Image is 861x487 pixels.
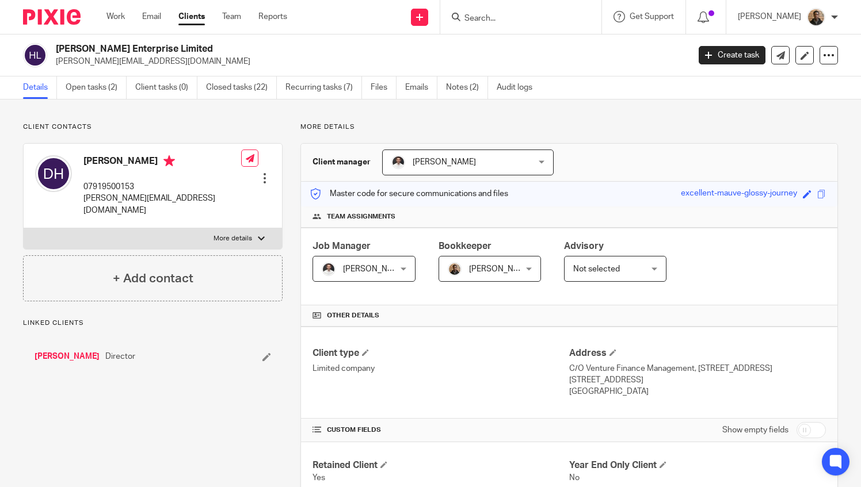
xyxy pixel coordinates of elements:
[569,474,580,482] span: No
[105,351,135,362] span: Director
[23,9,81,25] img: Pixie
[23,122,283,132] p: Client contacts
[569,347,826,359] h4: Address
[142,11,161,22] a: Email
[327,311,379,320] span: Other details
[83,193,241,216] p: [PERSON_NAME][EMAIL_ADDRESS][DOMAIN_NAME]
[313,474,325,482] span: Yes
[310,188,508,200] p: Master code for secure communications and files
[564,241,604,251] span: Advisory
[699,46,765,64] a: Create task
[439,241,492,251] span: Bookkeeper
[35,351,100,362] a: [PERSON_NAME]
[569,374,826,386] p: [STREET_ADDRESS]
[469,265,532,273] span: [PERSON_NAME]
[83,155,241,170] h4: [PERSON_NAME]
[448,262,462,276] img: WhatsApp%20Image%202025-04-23%20.jpg
[738,11,801,22] p: [PERSON_NAME]
[405,76,437,99] a: Emails
[313,459,569,471] h4: Retained Client
[23,319,283,328] p: Linked clients
[413,158,476,166] span: [PERSON_NAME]
[106,11,125,22] a: Work
[322,262,336,276] img: dom%20slack.jpg
[569,386,826,397] p: [GEOGRAPHIC_DATA]
[313,241,371,251] span: Job Manager
[206,76,277,99] a: Closed tasks (22)
[23,43,47,67] img: svg%3E
[178,11,205,22] a: Clients
[343,265,406,273] span: [PERSON_NAME]
[222,11,241,22] a: Team
[463,14,567,24] input: Search
[446,76,488,99] a: Notes (2)
[807,8,825,26] img: WhatsApp%20Image%202025-04-23%20.jpg
[66,76,127,99] a: Open tasks (2)
[313,156,371,168] h3: Client manager
[23,76,57,99] a: Details
[391,155,405,169] img: dom%20slack.jpg
[313,363,569,374] p: Limited company
[56,56,681,67] p: [PERSON_NAME][EMAIL_ADDRESS][DOMAIN_NAME]
[35,155,72,192] img: svg%3E
[630,13,674,21] span: Get Support
[722,424,788,436] label: Show empty fields
[300,122,838,132] p: More details
[569,459,826,471] h4: Year End Only Client
[163,155,175,167] i: Primary
[573,265,620,273] span: Not selected
[569,363,826,374] p: C/O Venture Finance Management, [STREET_ADDRESS]
[56,43,557,55] h2: [PERSON_NAME] Enterprise Limited
[214,234,252,243] p: More details
[497,76,541,99] a: Audit logs
[313,347,569,359] h4: Client type
[327,212,395,221] span: Team assignments
[313,425,569,435] h4: CUSTOM FIELDS
[135,76,197,99] a: Client tasks (0)
[285,76,362,99] a: Recurring tasks (7)
[113,270,193,287] h4: + Add contact
[681,187,797,201] div: excellent-mauve-glossy-journey
[258,11,287,22] a: Reports
[83,181,241,193] p: 07919500153
[371,76,397,99] a: Files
